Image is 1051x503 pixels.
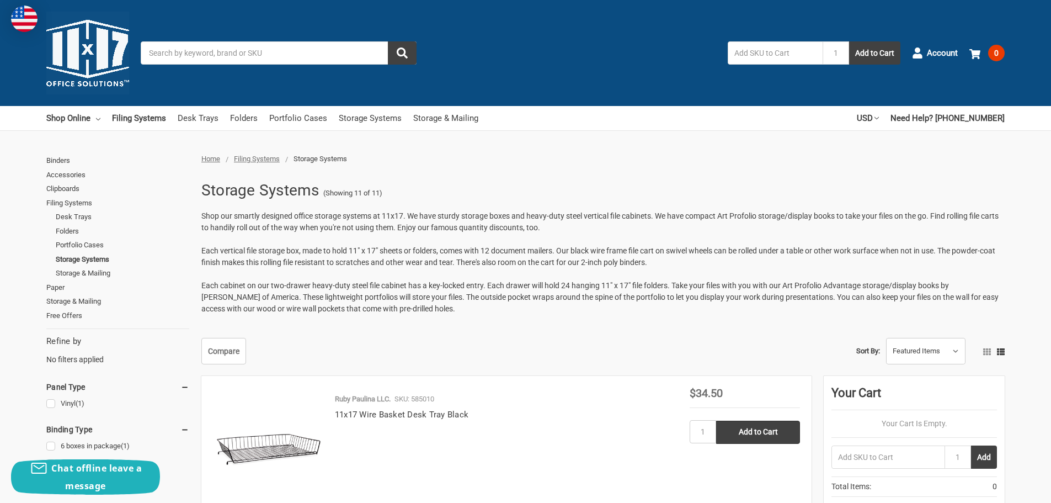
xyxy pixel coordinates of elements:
[51,462,142,492] span: Chat offline leave a message
[728,41,823,65] input: Add SKU to Cart
[960,473,1051,503] iframe: Google Customer Reviews
[912,39,958,67] a: Account
[335,394,391,405] p: Ruby Paulina LLC.
[46,457,189,472] a: Not included
[56,252,189,267] a: Storage Systems
[121,442,130,450] span: (1)
[831,384,997,410] div: Your Cart
[46,196,189,210] a: Filing Systems
[831,446,945,469] input: Add SKU to Cart
[201,176,319,205] h1: Storage Systems
[413,106,478,130] a: Storage & Mailing
[201,281,999,313] span: Each cabinet on our two-drawer heavy-duty steel file cabinet has a key-locked entry. Each drawer ...
[46,335,189,365] div: No filters applied
[11,459,160,495] button: Chat offline leave a message
[56,224,189,239] a: Folders
[230,106,258,130] a: Folders
[831,481,871,493] span: Total Items:
[716,421,800,444] input: Add to Cart
[201,246,995,267] span: Each vertical file storage box, made to hold 11" x 17" sheets or folders, comes with 12 document ...
[56,266,189,280] a: Storage & Mailing
[339,106,402,130] a: Storage Systems
[56,238,189,252] a: Portfolio Cases
[46,294,189,309] a: Storage & Mailing
[323,188,382,199] span: (Showing 11 of 11)
[11,6,38,32] img: duty and tax information for United States
[46,280,189,295] a: Paper
[690,386,723,400] span: $34.50
[988,45,1005,61] span: 0
[46,106,100,130] a: Shop Online
[831,418,997,430] p: Your Cart Is Empty.
[46,182,189,196] a: Clipboards
[971,446,997,469] button: Add
[76,399,84,407] span: (1)
[890,106,1005,130] a: Need Help? [PHONE_NUMBER]
[969,39,1005,67] a: 0
[335,410,468,420] a: 11x17 Wire Basket Desk Tray Black
[46,309,189,323] a: Free Offers
[201,338,246,364] a: Compare
[46,335,189,348] h5: Refine by
[201,211,999,232] span: Shop our smartly designed office storage systems at 11x17. We have sturdy storage boxes and heavy...
[849,41,900,65] button: Add to Cart
[213,388,323,498] img: 11x17 Wire Basket Desk Tray Black
[46,380,189,394] h5: Panel Type
[56,210,189,224] a: Desk Trays
[857,106,879,130] a: USD
[234,155,280,163] a: Filing Systems
[46,396,189,411] a: Vinyl
[394,394,434,405] p: SKU: 585010
[178,106,218,130] a: Desk Trays
[201,155,220,163] a: Home
[46,439,189,454] a: 6 boxes in package
[294,155,347,163] span: Storage Systems
[46,153,189,168] a: Binders
[46,168,189,182] a: Accessories
[46,423,189,436] h5: Binding Type
[46,12,129,94] img: 11x17.com
[141,41,417,65] input: Search by keyword, brand or SKU
[269,106,327,130] a: Portfolio Cases
[856,343,880,359] label: Sort By:
[927,47,958,60] span: Account
[112,106,166,130] a: Filing Systems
